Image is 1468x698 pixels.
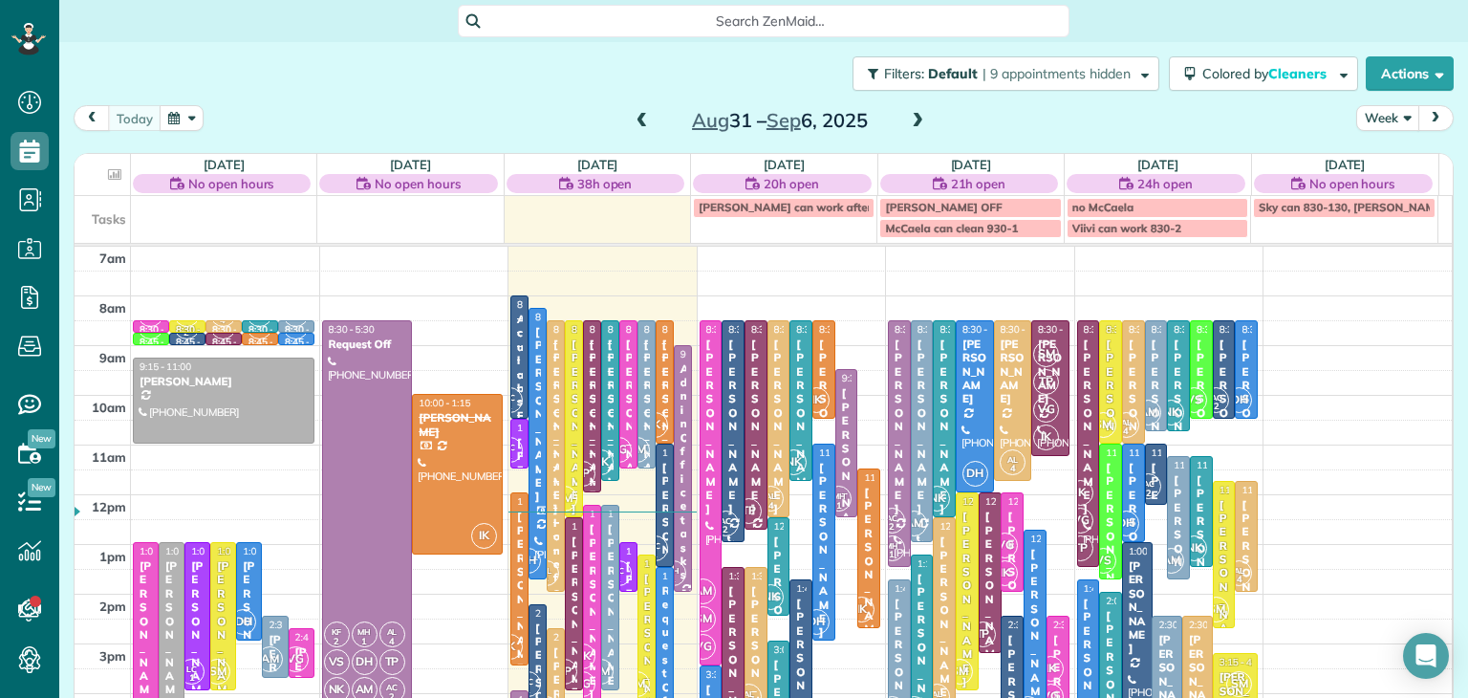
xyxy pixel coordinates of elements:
[661,461,668,640] div: [PERSON_NAME]
[1030,533,1082,545] span: 12:45 - 4:45
[894,338,905,516] div: [PERSON_NAME]
[832,491,846,501] span: MH
[818,338,830,516] div: [PERSON_NAME]
[1325,157,1366,172] a: [DATE]
[1220,484,1271,496] span: 11:45 - 2:45
[751,323,803,336] span: 8:30 - 12:45
[1173,338,1184,516] div: [PERSON_NAME]
[1151,338,1162,516] div: [PERSON_NAME]
[1128,461,1139,640] div: [PERSON_NAME]
[706,668,752,681] span: 3:30 - 5:30
[727,338,739,516] div: [PERSON_NAME]
[1268,65,1329,82] span: Cleaners
[849,597,874,622] span: IK
[901,511,927,536] span: AM
[328,338,407,351] div: Request Off
[705,338,717,516] div: [PERSON_NAME]
[257,646,283,672] span: AM
[1241,323,1293,336] span: 8:30 - 10:30
[211,312,235,330] small: 4
[92,400,126,415] span: 10am
[1152,323,1203,336] span: 8:30 - 10:45
[1001,323,1052,336] span: 8:30 - 11:45
[1137,157,1178,172] a: [DATE]
[517,422,574,434] span: 10:30 - 11:30
[939,338,950,516] div: [PERSON_NAME]
[1226,671,1252,697] span: SM
[1174,323,1225,336] span: 8:30 - 10:45
[625,338,632,516] div: [PERSON_NAME]
[325,633,349,651] small: 2
[1197,459,1248,471] span: 11:15 - 1:30
[751,570,797,582] span: 1:30 - 4:30
[1135,400,1161,425] span: AM
[680,362,686,582] div: Admin Office tasks
[99,300,126,316] span: 8am
[419,397,470,409] span: 10:00 - 1:15
[1241,338,1252,516] div: [PERSON_NAME]
[1204,398,1228,416] small: 2
[1309,174,1395,193] span: No open hours
[99,648,126,664] span: 3pm
[1241,484,1293,496] span: 11:45 - 2:00
[947,659,973,685] span: SM
[590,323,641,336] span: 8:30 - 12:00
[516,510,523,688] div: [PERSON_NAME]
[662,447,714,459] span: 11:00 - 1:30
[895,582,940,595] span: 1:45 - 4:45
[626,323,678,336] span: 8:30 - 11:30
[1083,338,1094,516] div: [PERSON_NAME]
[608,508,659,520] span: 12:15 - 4:00
[541,565,551,576] span: AL
[1169,56,1358,91] button: Colored byCleaners
[1189,619,1235,631] span: 2:30 - 5:15
[728,323,774,336] span: 8:30 - 1:00
[1220,323,1271,336] span: 8:30 - 10:30
[853,56,1159,91] button: Filters: Default | 9 appointments hidden
[188,174,274,193] span: No open hours
[804,387,830,413] span: IK
[175,324,199,342] small: 2
[614,565,624,576] span: LC
[1356,105,1419,131] button: Week
[1220,656,1265,668] span: 3:15 - 4:15
[553,631,599,643] span: 2:45 - 4:45
[1033,397,1059,423] span: VG
[390,157,431,172] a: [DATE]
[758,584,784,610] span: NK
[984,510,996,688] div: [PERSON_NAME]
[1227,571,1251,589] small: 4
[1174,459,1225,471] span: 11:15 - 1:45
[1007,454,1018,465] span: AL
[92,449,126,465] span: 11am
[1033,341,1059,367] span: SM
[690,578,716,604] span: AM
[1000,338,1026,406] div: [PERSON_NAME]
[662,570,708,582] span: 1:30 - 5:30
[759,497,783,515] small: 4
[766,491,776,501] span: AL
[864,471,916,484] span: 11:30 - 2:45
[841,386,853,565] div: [PERSON_NAME]
[961,338,988,406] div: [PERSON_NAME]
[1006,510,1018,688] div: [PERSON_NAME]
[379,649,405,675] span: TP
[295,631,341,643] span: 2:45 - 3:45
[885,221,1018,235] span: McCaela can clean 930-1
[736,498,762,524] span: TP
[680,348,726,360] span: 9:00 - 2:00
[1090,548,1116,574] span: VS
[1106,595,1152,607] span: 2:00 - 5:15
[880,518,904,536] small: 2
[661,338,668,516] div: [PERSON_NAME]
[329,323,375,336] span: 8:30 - 5:30
[1196,338,1207,516] div: [PERSON_NAME]
[804,609,830,635] span: DH
[1072,200,1133,214] span: no McCaela
[387,626,398,637] span: AL
[951,157,992,172] a: [DATE]
[589,338,595,516] div: [PERSON_NAME]
[1114,423,1138,441] small: 4
[99,549,126,564] span: 1pm
[720,515,731,526] span: AC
